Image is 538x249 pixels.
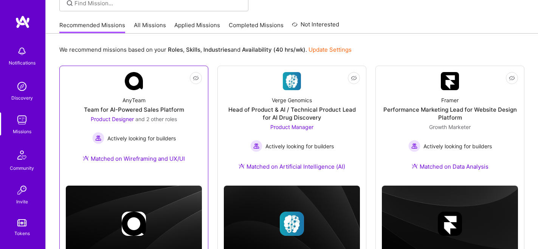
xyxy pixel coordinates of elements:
[309,46,352,53] a: Update Settings
[14,112,29,128] img: teamwork
[84,106,184,114] div: Team for AI-Powered Sales Platform
[83,155,89,161] img: Ateam Purple Icon
[59,46,352,54] p: We recommend missions based on your , , and .
[193,75,199,81] i: icon EyeClosed
[423,142,492,150] span: Actively looking for builders
[125,72,143,90] img: Company Logo
[250,140,262,152] img: Actively looking for builders
[429,124,471,130] span: Growth Marketer
[10,164,34,172] div: Community
[509,75,515,81] i: icon EyeClosed
[438,212,462,236] img: Company logo
[122,212,146,236] img: Company logo
[265,142,334,150] span: Actively looking for builders
[14,44,29,59] img: bell
[412,163,418,169] img: Ateam Purple Icon
[270,124,313,130] span: Product Manager
[408,140,420,152] img: Actively looking for builders
[59,21,125,34] a: Recommended Missions
[107,134,176,142] span: Actively looking for builders
[11,94,33,102] div: Discovery
[239,163,345,171] div: Matched on Artificial Intelligence (AI)
[242,46,305,53] b: Availability (40 hrs/wk)
[14,79,29,94] img: discovery
[174,21,220,34] a: Applied Missions
[292,20,339,34] a: Not Interested
[13,146,31,164] img: Community
[441,96,459,104] div: Framer
[16,198,28,206] div: Invite
[92,132,104,144] img: Actively looking for builders
[203,46,231,53] b: Industries
[229,21,284,34] a: Completed Missions
[186,46,200,53] b: Skills
[441,72,459,90] img: Company Logo
[283,72,301,90] img: Company Logo
[239,163,245,169] img: Ateam Purple Icon
[168,46,183,53] b: Roles
[15,15,30,29] img: logo
[351,75,357,81] i: icon EyeClosed
[412,163,488,171] div: Matched on Data Analysis
[14,229,30,237] div: Tokens
[280,212,304,236] img: Company logo
[135,116,177,122] span: and 2 other roles
[83,155,185,163] div: Matched on Wireframing and UX/UI
[9,59,36,67] div: Notifications
[122,96,146,104] div: AnyTeam
[382,106,518,121] div: Performance Marketing Lead for Website Design Platform
[272,96,312,104] div: Verge Genomics
[13,128,31,135] div: Missions
[382,72,518,180] a: Company LogoFramerPerformance Marketing Lead for Website Design PlatformGrowth Marketer Actively ...
[17,219,26,226] img: tokens
[224,72,360,180] a: Company LogoVerge GenomicsHead of Product & AI / Technical Product Lead for AI Drug DiscoveryProd...
[134,21,166,34] a: All Missions
[14,183,29,198] img: Invite
[66,72,202,172] a: Company LogoAnyTeamTeam for AI-Powered Sales PlatformProduct Designer and 2 other rolesActively l...
[224,106,360,121] div: Head of Product & AI / Technical Product Lead for AI Drug Discovery
[91,116,134,122] span: Product Designer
